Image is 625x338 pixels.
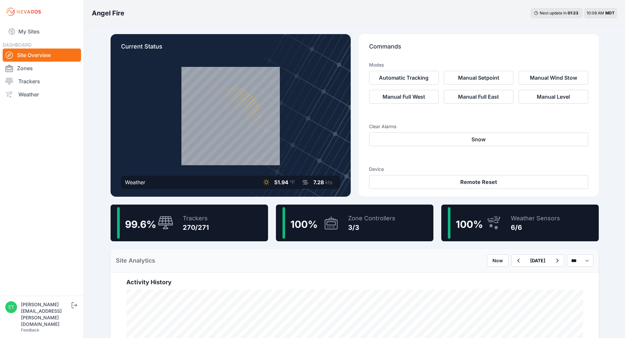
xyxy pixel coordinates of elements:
button: Automatic Tracking [369,71,439,85]
div: [PERSON_NAME][EMAIL_ADDRESS][PERSON_NAME][DOMAIN_NAME] [21,301,70,328]
img: ethan.harte@nevados.solar [5,301,17,313]
button: Manual Setpoint [444,71,513,85]
h2: Site Analytics [116,256,155,265]
div: 3/3 [348,223,395,232]
span: 100 % [290,218,318,230]
span: MDT [605,10,615,15]
button: Manual Full East [444,90,513,104]
nav: Breadcrumb [92,5,124,22]
a: 100%Weather Sensors6/6 [441,205,599,241]
a: My Sites [3,24,81,39]
span: kts [325,179,332,186]
a: Feedback [21,328,39,332]
img: Nevados [5,7,42,17]
a: Zones [3,62,81,75]
p: Current Status [121,42,340,56]
div: 6/6 [511,223,560,232]
span: 99.6 % [125,218,156,230]
span: 10:08 AM [587,10,604,15]
p: Commands [369,42,588,56]
button: Manual Full West [369,90,439,104]
h3: Angel Fire [92,9,124,18]
button: Manual Level [519,90,588,104]
span: DASHBOARD [3,42,31,48]
div: Weather [125,178,145,186]
span: 51.94 [274,179,288,186]
div: 01 : 23 [568,10,579,16]
h3: Device [369,166,588,172]
button: Manual Wind Stow [519,71,588,85]
button: [DATE] [525,255,551,267]
a: 100%Zone Controllers3/3 [276,205,433,241]
a: 99.6%Trackers270/271 [111,205,268,241]
h3: Clear Alarms [369,123,588,130]
a: Trackers [3,75,81,88]
div: Weather Sensors [511,214,560,223]
span: °F [290,179,295,186]
div: Zone Controllers [348,214,395,223]
button: Remote Reset [369,175,588,189]
button: Snow [369,132,588,146]
div: 270/271 [183,223,209,232]
a: Site Overview [3,49,81,62]
h2: Activity History [126,278,583,287]
a: Weather [3,88,81,101]
h3: Modes [369,62,384,68]
button: Now [487,254,509,267]
span: 100 % [456,218,483,230]
span: 7.28 [313,179,324,186]
span: Next update in [540,10,567,15]
div: Trackers [183,214,209,223]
